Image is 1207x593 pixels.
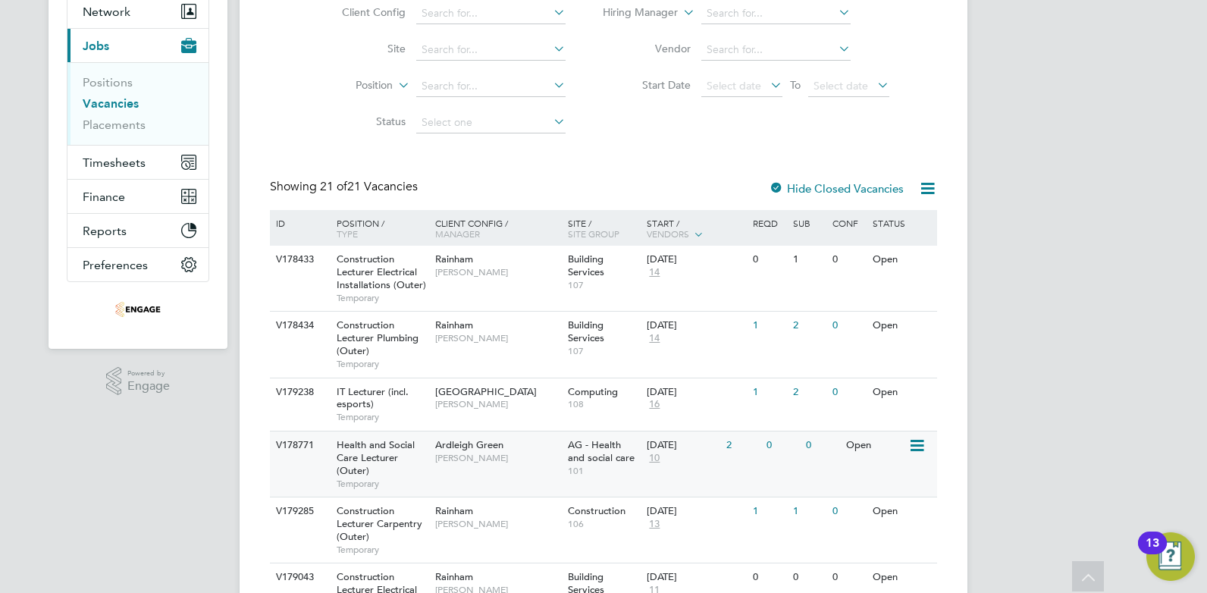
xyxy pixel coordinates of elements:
button: Timesheets [67,146,208,179]
div: [DATE] [647,386,745,399]
span: To [785,75,805,95]
div: Start / [643,210,749,248]
div: 1 [749,497,788,526]
span: Finance [83,190,125,204]
div: Open [842,431,908,460]
label: Client Config [318,5,406,19]
input: Search for... [701,39,851,61]
div: Position / [325,210,431,246]
span: 16 [647,398,662,411]
div: [DATE] [647,505,745,518]
span: Temporary [337,478,428,490]
span: [PERSON_NAME] [435,518,560,530]
span: Select date [707,79,761,93]
div: [DATE] [647,439,719,452]
div: ID [272,210,325,236]
span: Preferences [83,258,148,272]
span: 14 [647,332,662,345]
span: Ardleigh Green [435,438,503,451]
div: [DATE] [647,253,745,266]
input: Search for... [416,39,566,61]
div: Sub [789,210,829,236]
button: Jobs [67,29,208,62]
span: Powered by [127,367,170,380]
label: Site [318,42,406,55]
span: Construction Lecturer Electrical Installations (Outer) [337,253,426,291]
div: Open [869,378,935,406]
span: [PERSON_NAME] [435,332,560,344]
span: [GEOGRAPHIC_DATA] [435,385,537,398]
span: Temporary [337,544,428,556]
span: Network [83,5,130,19]
div: [DATE] [647,571,745,584]
span: Engage [127,380,170,393]
span: 10 [647,452,662,465]
span: Computing [568,385,618,398]
div: Jobs [67,62,208,145]
label: Start Date [603,78,691,92]
span: 107 [568,345,640,357]
div: Open [869,312,935,340]
div: V178771 [272,431,325,460]
div: V179285 [272,497,325,526]
button: Preferences [67,248,208,281]
div: V179238 [272,378,325,406]
span: Temporary [337,411,428,423]
a: Positions [83,75,133,89]
span: Site Group [568,227,619,240]
span: Vendors [647,227,689,240]
span: [PERSON_NAME] [435,398,560,410]
span: IT Lecturer (incl. esports) [337,385,409,411]
div: 0 [789,563,829,591]
span: AG - Health and social care [568,438,635,464]
div: 0 [763,431,802,460]
span: 13 [647,518,662,531]
div: 0 [802,431,842,460]
div: V178434 [272,312,325,340]
a: Powered byEngage [106,367,171,396]
div: [DATE] [647,319,745,332]
div: 0 [829,246,868,274]
div: 2 [789,312,829,340]
span: Rainham [435,253,473,265]
label: Hide Closed Vacancies [769,181,904,196]
a: Placements [83,118,146,132]
span: Rainham [435,318,473,331]
span: Temporary [337,358,428,370]
a: Vacancies [83,96,139,111]
span: [PERSON_NAME] [435,452,560,464]
span: Construction Lecturer Carpentry (Outer) [337,504,422,543]
div: 1 [749,312,788,340]
span: 106 [568,518,640,530]
span: Manager [435,227,480,240]
span: [PERSON_NAME] [435,266,560,278]
div: 2 [723,431,762,460]
div: 0 [749,563,788,591]
span: 108 [568,398,640,410]
div: 0 [829,312,868,340]
label: Status [318,115,406,128]
div: 0 [829,378,868,406]
div: 0 [829,563,868,591]
input: Search for... [701,3,851,24]
span: Construction Lecturer Plumbing (Outer) [337,318,419,357]
span: 21 of [320,179,347,194]
span: Type [337,227,358,240]
span: Jobs [83,39,109,53]
div: 1 [789,497,829,526]
span: Construction [568,504,625,517]
div: 2 [789,378,829,406]
div: 1 [789,246,829,274]
div: Open [869,563,935,591]
span: Health and Social Care Lecturer (Outer) [337,438,415,477]
img: omniapeople-logo-retina.png [115,297,161,322]
span: 101 [568,465,640,477]
label: Vendor [603,42,691,55]
div: 0 [749,246,788,274]
span: 14 [647,266,662,279]
label: Position [306,78,393,93]
div: V178433 [272,246,325,274]
div: 1 [749,378,788,406]
input: Select one [416,112,566,133]
span: Reports [83,224,127,238]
